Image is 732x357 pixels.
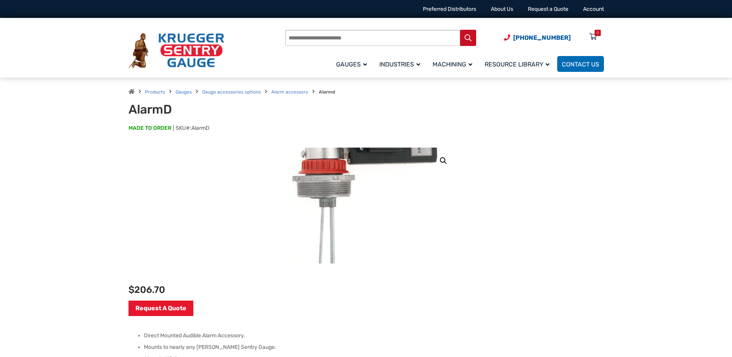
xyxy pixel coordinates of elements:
[557,56,604,72] a: Contact Us
[128,284,134,295] span: $
[433,61,472,68] span: Machining
[331,55,375,73] a: Gauges
[173,125,210,131] span: SKU#:
[379,61,420,68] span: Industries
[485,61,549,68] span: Resource Library
[583,6,604,12] a: Account
[128,284,165,295] bdi: 206.70
[145,89,165,95] a: Products
[336,61,367,68] span: Gauges
[144,332,604,340] li: Direct Mounted Audible Alarm Accessory.
[504,33,571,42] a: Phone Number (920) 434-8860
[436,154,450,168] a: View full-screen image gallery
[128,33,224,68] img: Krueger Sentry Gauge
[528,6,568,12] a: Request a Quote
[128,102,319,117] h1: AlarmD
[191,125,210,131] span: AlarmD
[202,89,261,95] a: Gauge accessories options
[480,55,557,73] a: Resource Library
[513,34,571,41] span: [PHONE_NUMBER]
[144,343,604,351] li: Mounts to nearly any [PERSON_NAME] Sentry Gauge.
[176,89,192,95] a: Gauges
[271,89,308,95] a: Alarm accessory
[375,55,428,73] a: Industries
[428,55,480,73] a: Machining
[423,6,476,12] a: Preferred Distributors
[597,30,599,36] div: 0
[562,61,599,68] span: Contact Us
[128,124,171,132] span: MADE TO ORDER
[491,6,513,12] a: About Us
[128,301,193,316] a: Request A Quote
[319,89,335,95] strong: Alarmd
